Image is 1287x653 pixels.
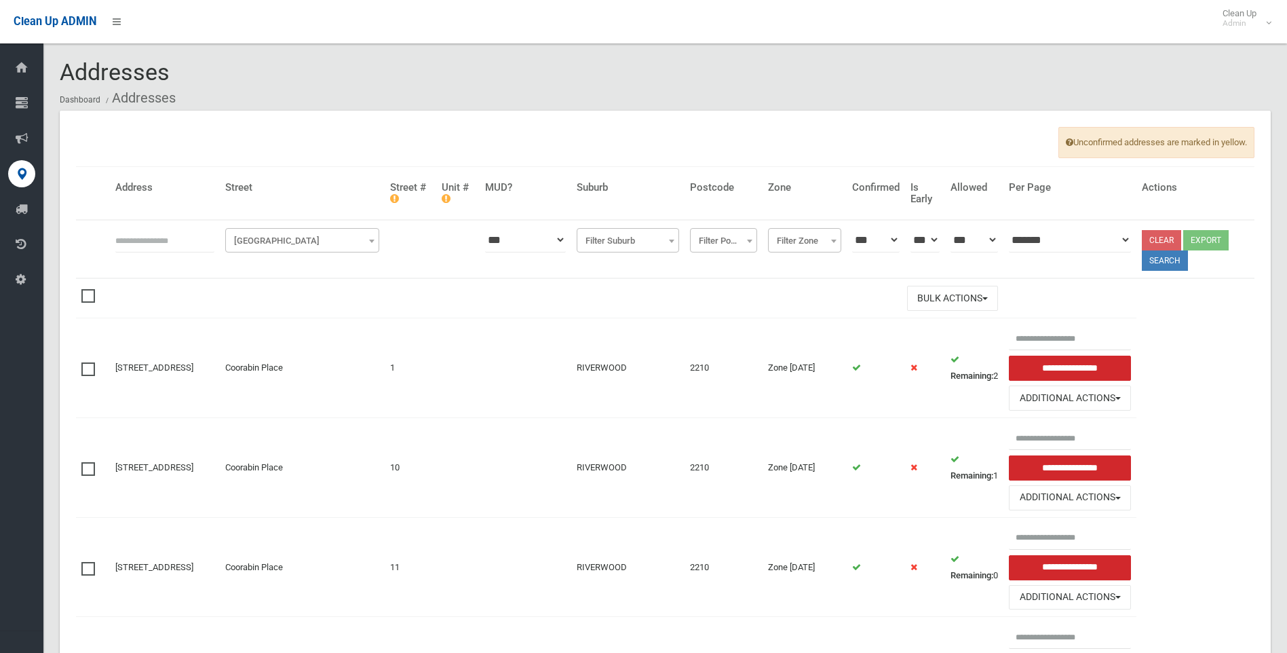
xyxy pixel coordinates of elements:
span: Filter Suburb [577,228,679,253]
td: 2 [945,318,1003,418]
a: Clear [1142,230,1181,250]
td: 0 [945,517,1003,617]
h4: MUD? [485,182,566,193]
span: Clean Up [1216,8,1270,29]
h4: Unit # [442,182,474,204]
td: 1 [385,318,437,418]
strong: Remaining: [950,570,993,580]
button: Search [1142,250,1188,271]
h4: Address [115,182,214,193]
a: [STREET_ADDRESS] [115,562,193,572]
button: Bulk Actions [907,286,998,311]
h4: Street # [390,182,431,204]
h4: Street [225,182,379,193]
button: Additional Actions [1009,485,1131,510]
a: Dashboard [60,95,100,105]
h4: Per Page [1009,182,1131,193]
h4: Actions [1142,182,1249,193]
td: Zone [DATE] [763,318,847,418]
h4: Suburb [577,182,679,193]
td: 2210 [685,517,763,617]
td: Coorabin Place [220,517,385,617]
li: Addresses [102,86,176,111]
h4: Postcode [690,182,757,193]
a: [STREET_ADDRESS] [115,462,193,472]
td: Coorabin Place [220,318,385,418]
td: 2210 [685,318,763,418]
strong: Remaining: [950,470,993,481]
span: Filter Postcode [693,231,754,250]
h4: Zone [768,182,841,193]
td: 1 [945,418,1003,518]
td: Zone [DATE] [763,418,847,518]
span: Filter Zone [771,231,838,250]
span: Filter Postcode [690,228,757,253]
button: Export [1183,230,1229,250]
td: Zone [DATE] [763,517,847,617]
td: 11 [385,517,437,617]
span: Filter Street [225,228,379,253]
td: Coorabin Place [220,418,385,518]
button: Additional Actions [1009,386,1131,411]
td: 2210 [685,418,763,518]
td: RIVERWOOD [571,517,685,617]
small: Admin [1223,18,1256,29]
a: [STREET_ADDRESS] [115,362,193,373]
span: Clean Up ADMIN [14,15,96,28]
h4: Confirmed [852,182,900,193]
td: 10 [385,418,437,518]
span: Filter Suburb [580,231,676,250]
td: RIVERWOOD [571,418,685,518]
strong: Remaining: [950,371,993,381]
h4: Is Early [910,182,940,204]
td: RIVERWOOD [571,318,685,418]
span: Unconfirmed addresses are marked in yellow. [1058,127,1254,158]
span: Filter Zone [768,228,841,253]
span: Filter Street [229,231,376,250]
h4: Allowed [950,182,998,193]
span: Addresses [60,58,170,86]
button: Additional Actions [1009,585,1131,610]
